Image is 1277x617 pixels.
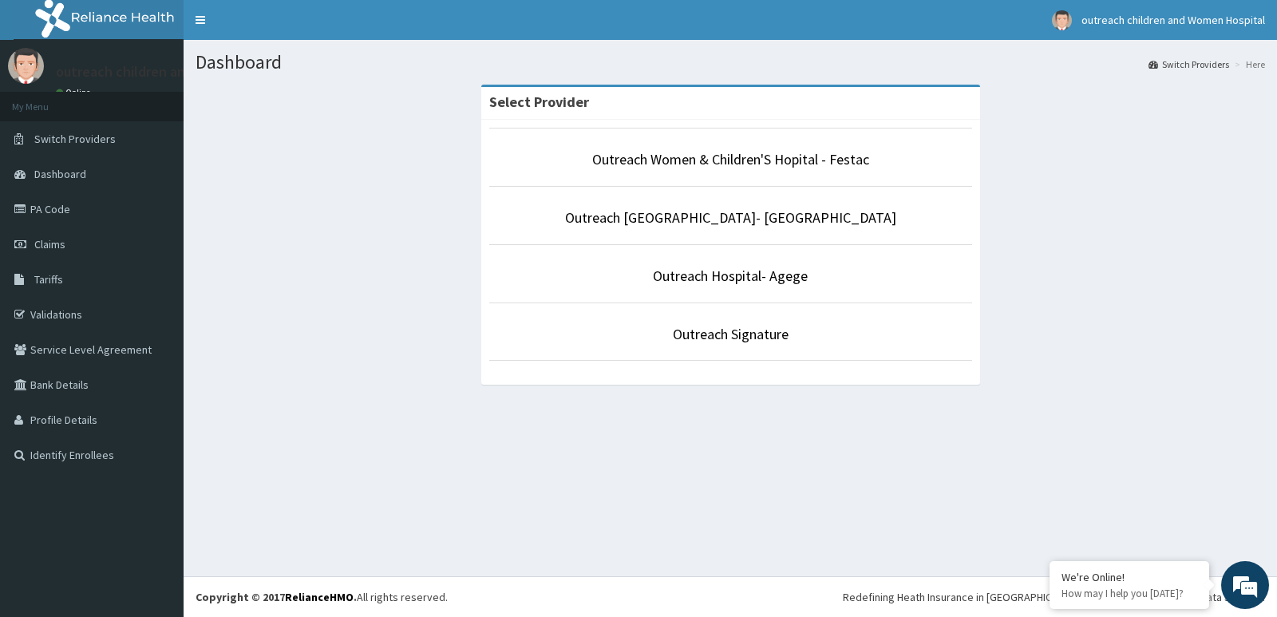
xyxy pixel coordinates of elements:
span: Claims [34,237,65,251]
a: Switch Providers [1149,57,1229,71]
a: Outreach [GEOGRAPHIC_DATA]- [GEOGRAPHIC_DATA] [565,208,896,227]
a: Outreach Women & Children'S Hopital - Festac [592,150,869,168]
div: We're Online! [1062,570,1197,584]
footer: All rights reserved. [184,576,1277,617]
strong: Select Provider [489,93,589,111]
img: User Image [1052,10,1072,30]
a: Outreach Hospital- Agege [653,267,808,285]
span: Dashboard [34,167,86,181]
li: Here [1231,57,1265,71]
p: outreach children and Women Hospital [56,65,298,79]
span: Tariffs [34,272,63,287]
img: User Image [8,48,44,84]
a: Outreach Signature [673,325,789,343]
a: Online [56,87,94,98]
a: RelianceHMO [285,590,354,604]
strong: Copyright © 2017 . [196,590,357,604]
div: Redefining Heath Insurance in [GEOGRAPHIC_DATA] using Telemedicine and Data Science! [843,589,1265,605]
p: How may I help you today? [1062,587,1197,600]
h1: Dashboard [196,52,1265,73]
span: Switch Providers [34,132,116,146]
span: outreach children and Women Hospital [1081,13,1265,27]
